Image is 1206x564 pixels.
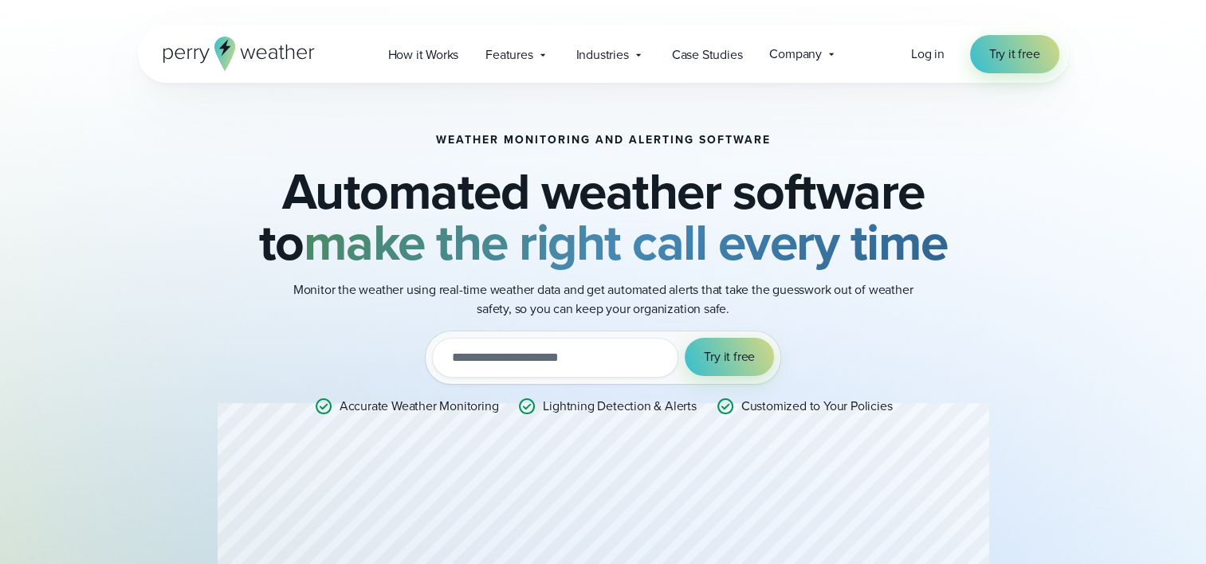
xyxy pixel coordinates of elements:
p: Lightning Detection & Alerts [543,397,696,416]
a: Case Studies [658,38,756,71]
p: Monitor the weather using real-time weather data and get automated alerts that take the guesswork... [285,280,922,319]
span: Industries [576,45,629,65]
strong: make the right call every time [304,205,948,280]
span: How it Works [388,45,459,65]
h1: Weather Monitoring and Alerting Software [436,134,771,147]
a: Log in [911,45,945,64]
a: How it Works [375,38,473,71]
p: Accurate Weather Monitoring [340,397,499,416]
span: Try it free [989,45,1040,64]
a: Try it free [970,35,1059,73]
h2: Automated weather software to [218,166,989,268]
span: Features [485,45,532,65]
span: Log in [911,45,945,63]
span: Try it free [704,347,755,366]
button: Try it free [685,338,774,376]
p: Customized to Your Policies [741,397,893,416]
span: Case Studies [672,45,743,65]
span: Company [769,45,822,64]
